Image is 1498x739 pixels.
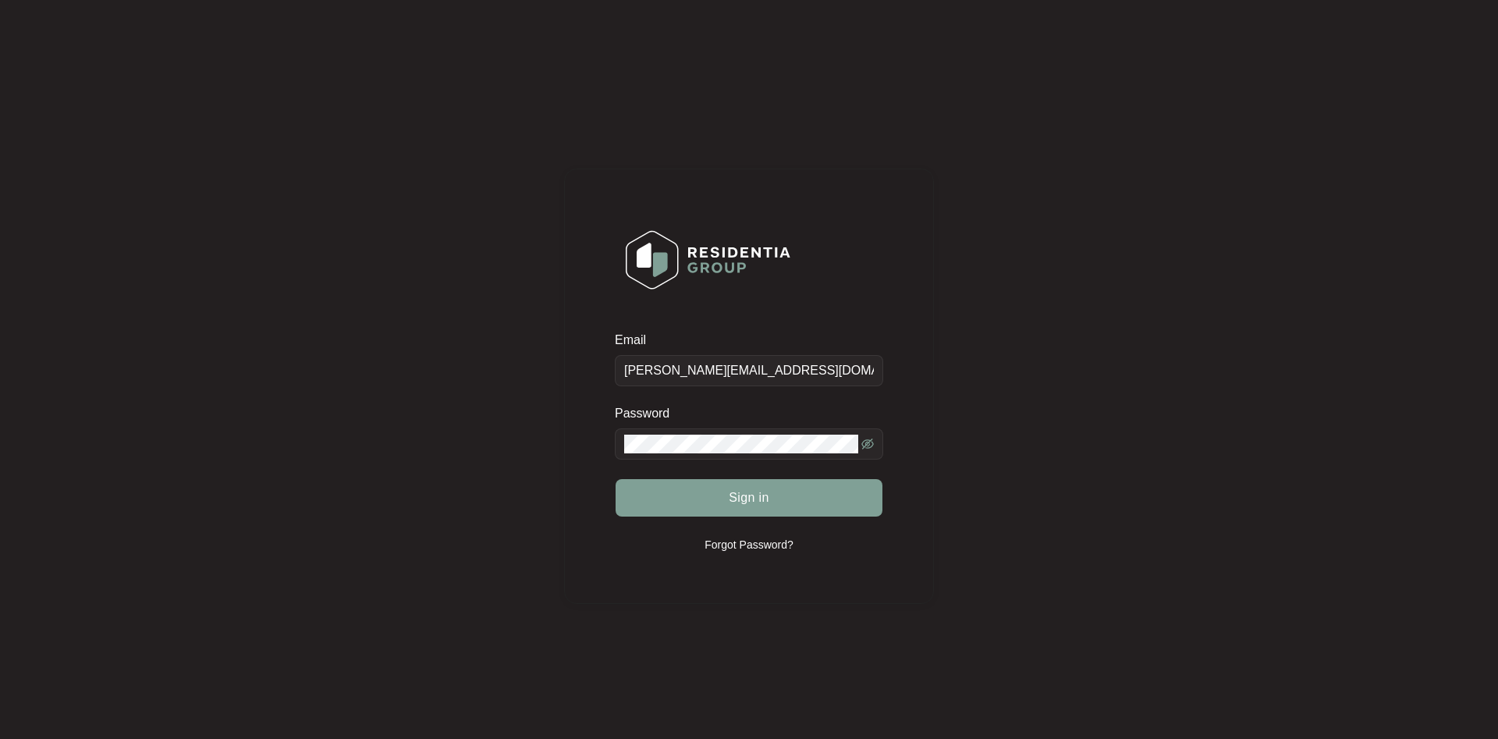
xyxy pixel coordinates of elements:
[624,435,858,453] input: Password
[861,438,874,450] span: eye-invisible
[729,489,769,507] span: Sign in
[616,220,800,300] img: Login Logo
[615,406,681,421] label: Password
[615,332,657,348] label: Email
[616,479,882,517] button: Sign in
[705,537,793,552] p: Forgot Password?
[615,355,883,386] input: Email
